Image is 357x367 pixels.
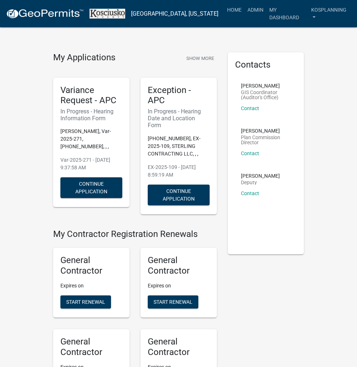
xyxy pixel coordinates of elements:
a: Contact [241,105,259,111]
a: Home [224,3,245,17]
button: Continue Application [60,177,122,198]
a: Admin [245,3,266,17]
h5: General Contractor [60,336,122,358]
a: Contact [241,150,259,156]
p: [PERSON_NAME] [241,83,291,88]
h6: In Progress - Hearing Date and Location Form [148,108,210,129]
span: Start Renewal [154,299,193,305]
img: Kosciusko County, Indiana [90,9,125,18]
h5: Exception - APC [148,85,210,106]
p: Expires on [60,282,122,290]
p: GIS Coordinator (Auditor's Office) [241,90,291,100]
h5: General Contractor [148,255,210,276]
h4: My Applications [53,52,115,63]
a: Contact [241,190,259,196]
button: Start Renewal [148,295,198,308]
button: Start Renewal [60,295,111,308]
h6: In Progress - Hearing Information Form [60,108,122,122]
a: My Dashboard [266,3,308,24]
p: Deputy [241,180,280,185]
p: Var-2025-271 - [DATE] 9:37:58 AM [60,156,122,172]
a: kosplanning [308,3,351,24]
h5: General Contractor [148,336,210,358]
p: EX-2025-109 - [DATE] 8:59:19 AM [148,164,210,179]
span: Start Renewal [66,299,105,305]
p: [PHONE_NUMBER], EX-2025-109, STERLING CONTRACTING LLC, , , [148,135,210,158]
p: Plan Commission Director [241,135,291,145]
p: Expires on [148,282,210,290]
a: [GEOGRAPHIC_DATA], [US_STATE] [131,8,218,20]
h5: Contacts [235,60,297,70]
h5: General Contractor [60,255,122,276]
p: [PERSON_NAME], Var-2025-271, [PHONE_NUMBER], , , [60,128,122,150]
button: Continue Application [148,185,210,205]
p: [PERSON_NAME] [241,128,291,133]
h5: Variance Request - APC [60,85,122,106]
h4: My Contractor Registration Renewals [53,229,217,239]
button: Show More [183,52,217,64]
p: [PERSON_NAME] [241,173,280,178]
